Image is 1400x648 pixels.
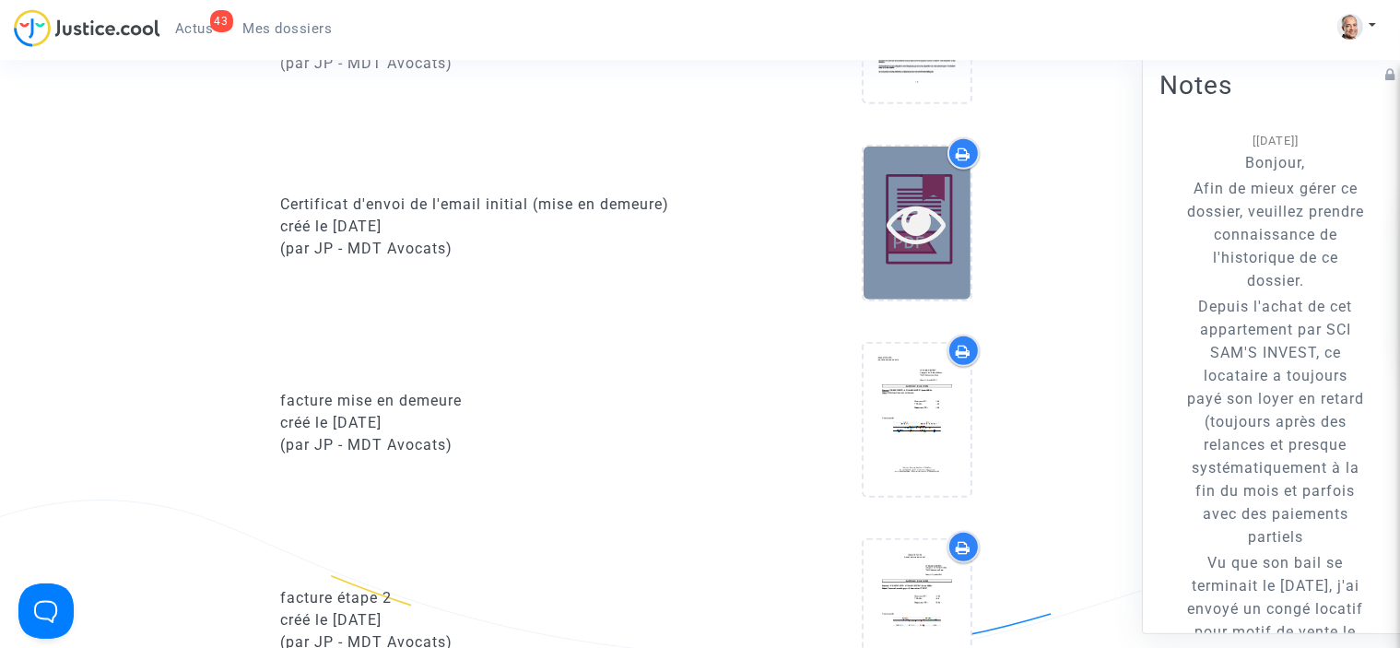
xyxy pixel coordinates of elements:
[160,15,229,42] a: 43Actus
[1187,150,1364,173] p: Bonjour,
[210,10,233,32] div: 43
[175,20,214,37] span: Actus
[280,238,687,260] div: (par JP - MDT Avocats)
[280,587,687,609] div: facture étape 2
[280,412,687,434] div: créé le [DATE]
[280,609,687,631] div: créé le [DATE]
[280,194,687,216] div: Certificat d'envoi de l'email initial (mise en demeure)
[14,9,160,47] img: jc-logo.svg
[1253,133,1299,147] span: [[DATE]]
[280,390,687,412] div: facture mise en demeure
[18,583,74,639] iframe: Help Scout Beacon - Open
[280,434,687,456] div: (par JP - MDT Avocats)
[1187,295,1364,548] p: Depuis l'achat de cet appartement par SCI SAM'S INVEST, ce locataire a toujours payé son loyer en...
[1159,68,1392,100] h2: Notes
[243,20,333,37] span: Mes dossiers
[1337,14,1363,40] img: ACg8ocKZU31xno-LpBqyWwI6qQfhaET-15XAm_d3fkRpZRSuTkJYLxqnFA=s96-c
[280,216,687,238] div: créé le [DATE]
[1187,176,1364,291] p: Afin de mieux gérer ce dossier, veuillez prendre connaissance de l'historique de ce dossier.
[280,53,687,75] div: (par JP - MDT Avocats)
[229,15,347,42] a: Mes dossiers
